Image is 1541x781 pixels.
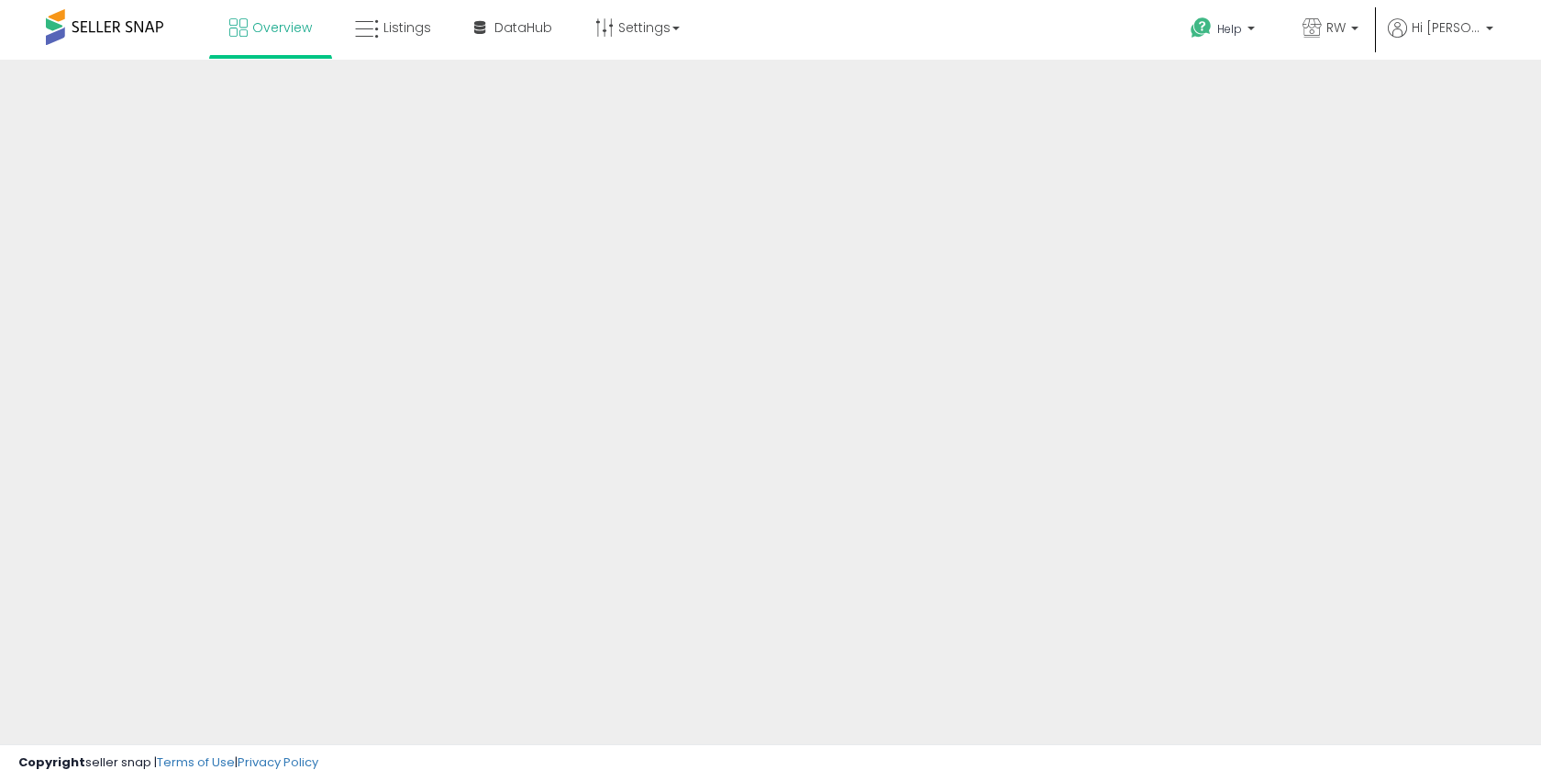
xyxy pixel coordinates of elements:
a: Help [1176,3,1273,60]
strong: Copyright [18,753,85,771]
span: RW [1326,18,1346,37]
span: DataHub [494,18,552,37]
span: Hi [PERSON_NAME] [1412,18,1480,37]
a: Terms of Use [157,753,235,771]
a: Privacy Policy [238,753,318,771]
span: Listings [383,18,431,37]
a: Hi [PERSON_NAME] [1388,18,1493,60]
span: Help [1217,21,1242,37]
div: seller snap | | [18,754,318,772]
span: Overview [252,18,312,37]
i: Get Help [1190,17,1213,39]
